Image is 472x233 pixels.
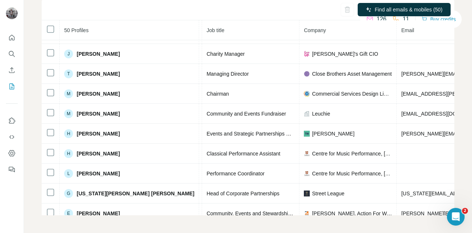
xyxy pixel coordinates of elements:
div: H [64,149,73,158]
img: company-logo [304,171,310,177]
span: Community and Events Fundraiser [206,111,286,117]
span: [PERSON_NAME] [77,70,120,78]
span: [PERSON_NAME] [77,110,120,117]
span: Company [304,27,326,33]
button: Buy credits [421,14,456,24]
span: Head of Corporate Partnerships [206,191,280,196]
button: Feedback [6,163,18,176]
span: Managing Director [206,71,249,77]
div: M [64,109,73,118]
iframe: Intercom live chat [447,208,465,226]
div: T [64,69,73,78]
span: [PERSON_NAME] [77,130,120,137]
span: Street League [312,190,344,197]
span: Events and Strategic Partnerships Manager [206,131,306,137]
span: [PERSON_NAME]'s Gift CIO [312,50,378,58]
div: G [64,189,73,198]
button: Quick start [6,31,18,44]
span: [US_STATE][PERSON_NAME] [PERSON_NAME] [77,190,194,197]
span: [PERSON_NAME] [77,170,120,177]
span: [PERSON_NAME] [77,150,120,157]
span: Community, Events and Stewardship Manager [206,210,313,216]
button: Find all emails & mobiles (50) [358,3,451,16]
button: Search [6,47,18,61]
button: Use Surfe on LinkedIn [6,114,18,127]
span: Performance Coordinator [206,171,264,177]
p: 126 [376,15,386,24]
div: E [64,209,73,218]
span: Centre for Music Performance, [GEOGRAPHIC_DATA] [312,150,392,157]
span: Chairman [206,91,229,97]
span: Commercial Services Design Limited - MEP Consultants [312,90,392,97]
div: M [64,89,73,98]
div: L [64,169,73,178]
img: company-logo [304,91,310,97]
img: company-logo [304,210,310,216]
img: company-logo [304,131,310,137]
span: [PERSON_NAME] [312,130,354,137]
button: Dashboard [6,147,18,160]
span: [PERSON_NAME] [77,90,120,97]
button: My lists [6,80,18,93]
span: Job title [206,27,224,33]
img: company-logo [304,51,310,57]
span: 2 [462,208,468,214]
span: [PERSON_NAME] [77,210,120,217]
span: Email [401,27,414,33]
button: Use Surfe API [6,130,18,144]
span: Centre for Music Performance, [GEOGRAPHIC_DATA] [312,170,392,177]
p: 11 [403,15,409,24]
img: company-logo [304,71,310,77]
span: [PERSON_NAME], Action For Working Horses and Donkeys [312,210,392,217]
span: Close Brothers Asset Management [312,70,392,78]
div: J [64,49,73,58]
span: Find all emails & mobiles (50) [375,6,442,13]
span: Charity Manager [206,51,245,57]
span: [PERSON_NAME] [77,50,120,58]
img: Avatar [6,7,18,19]
div: H [64,129,73,138]
img: company-logo [304,191,310,196]
span: Leuchie [312,110,330,117]
button: Enrich CSV [6,64,18,77]
span: 50 Profiles [64,27,88,33]
img: company-logo [304,151,310,157]
span: Classical Performance Assistant [206,151,280,157]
